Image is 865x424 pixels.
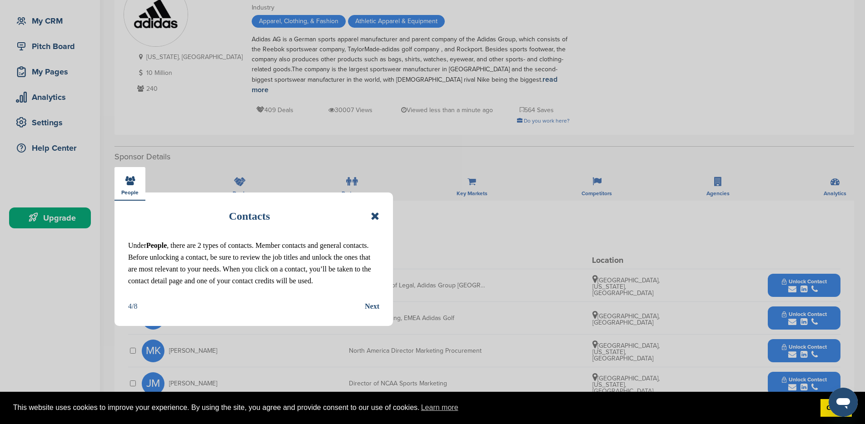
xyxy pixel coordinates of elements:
a: learn more about cookies [420,401,460,414]
span: This website uses cookies to improve your experience. By using the site, you agree and provide co... [13,401,813,414]
h1: Contacts [229,206,270,226]
iframe: Button to launch messaging window [829,388,858,417]
b: People [146,242,167,249]
p: Under , there are 2 types of contacts. Member contacts and general contacts. Before unlocking a c... [128,240,379,287]
div: 4/8 [128,301,137,312]
button: Next [365,301,379,312]
a: dismiss cookie message [820,399,852,417]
